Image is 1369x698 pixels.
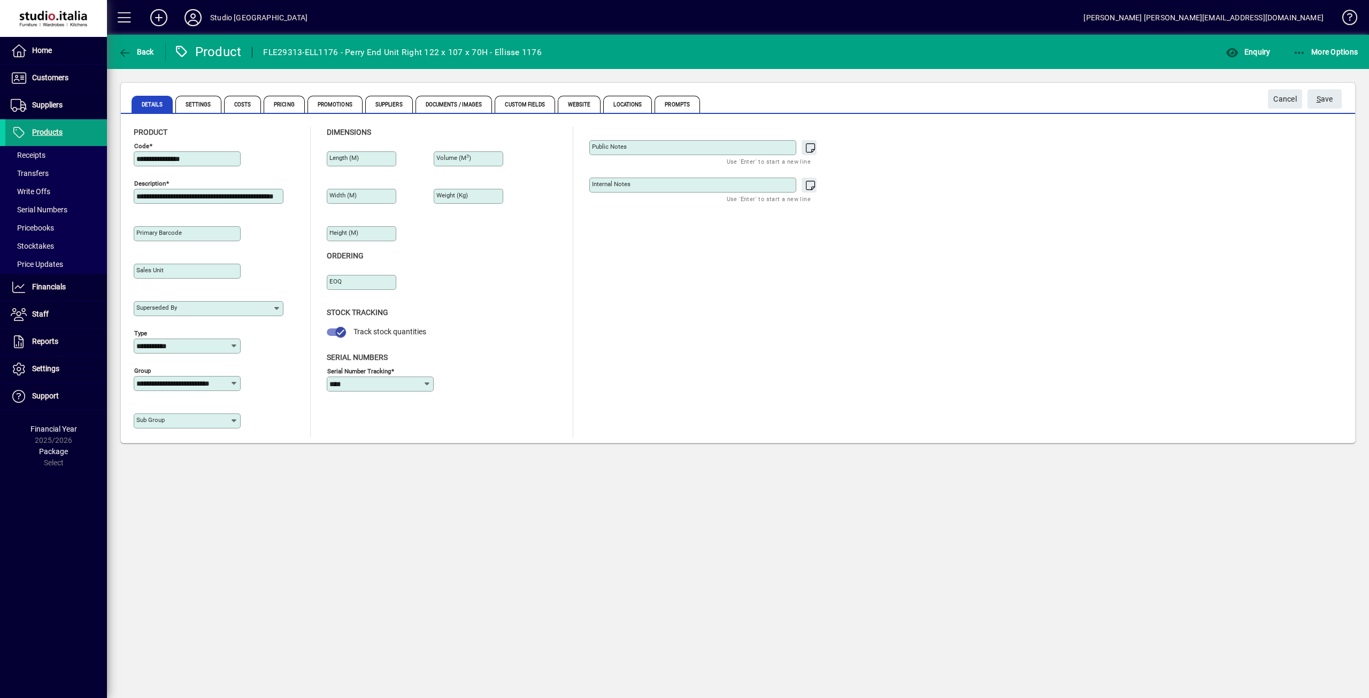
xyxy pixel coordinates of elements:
[353,327,426,336] span: Track stock quantities
[5,356,107,382] a: Settings
[307,96,363,113] span: Promotions
[32,337,58,346] span: Reports
[329,154,359,162] mat-label: Length (m)
[5,274,107,301] a: Financials
[175,96,221,113] span: Settings
[1083,9,1324,26] div: [PERSON_NAME] [PERSON_NAME][EMAIL_ADDRESS][DOMAIN_NAME]
[11,242,54,250] span: Stocktakes
[5,255,107,273] a: Price Updates
[5,146,107,164] a: Receipts
[727,193,811,205] mat-hint: Use 'Enter' to start a new line
[134,128,167,136] span: Product
[1293,48,1358,56] span: More Options
[1317,90,1333,108] span: ave
[327,367,391,374] mat-label: Serial Number tracking
[495,96,555,113] span: Custom Fields
[176,8,210,27] button: Profile
[210,9,307,26] div: Studio [GEOGRAPHIC_DATA]
[5,237,107,255] a: Stocktakes
[32,364,59,373] span: Settings
[134,367,151,374] mat-label: Group
[32,73,68,82] span: Customers
[603,96,652,113] span: Locations
[5,92,107,119] a: Suppliers
[5,164,107,182] a: Transfers
[136,266,164,274] mat-label: Sales unit
[5,383,107,410] a: Support
[134,329,147,337] mat-label: Type
[558,96,601,113] span: Website
[1317,95,1321,103] span: S
[1223,42,1273,62] button: Enquiry
[436,191,468,199] mat-label: Weight (Kg)
[32,101,63,109] span: Suppliers
[1308,89,1342,109] button: Save
[32,392,59,400] span: Support
[224,96,262,113] span: Costs
[32,310,49,318] span: Staff
[1268,89,1302,109] button: Cancel
[39,447,68,456] span: Package
[327,251,364,260] span: Ordering
[136,304,177,311] mat-label: Superseded by
[1226,48,1270,56] span: Enquiry
[116,42,157,62] button: Back
[132,96,173,113] span: Details
[134,142,149,150] mat-label: Code
[5,182,107,201] a: Write Offs
[136,416,165,424] mat-label: Sub group
[727,155,811,167] mat-hint: Use 'Enter' to start a new line
[327,353,388,362] span: Serial Numbers
[142,8,176,27] button: Add
[5,37,107,64] a: Home
[11,224,54,232] span: Pricebooks
[1273,90,1297,108] span: Cancel
[11,169,49,178] span: Transfers
[136,229,182,236] mat-label: Primary barcode
[5,65,107,91] a: Customers
[592,143,627,150] mat-label: Public Notes
[5,201,107,219] a: Serial Numbers
[32,128,63,136] span: Products
[327,308,388,317] span: Stock Tracking
[329,229,358,236] mat-label: Height (m)
[592,180,630,188] mat-label: Internal Notes
[365,96,413,113] span: Suppliers
[327,128,371,136] span: Dimensions
[263,44,542,61] div: FLE29313-ELL1176 - Perry End Unit Right 122 x 107 x 70H - Ellisse 1176
[5,301,107,328] a: Staff
[118,48,154,56] span: Back
[1334,2,1356,37] a: Knowledge Base
[264,96,305,113] span: Pricing
[107,42,166,62] app-page-header-button: Back
[11,151,45,159] span: Receipts
[655,96,700,113] span: Prompts
[436,154,471,162] mat-label: Volume (m )
[32,282,66,291] span: Financials
[416,96,493,113] span: Documents / Images
[11,187,50,196] span: Write Offs
[5,219,107,237] a: Pricebooks
[134,180,166,187] mat-label: Description
[11,260,63,269] span: Price Updates
[32,46,52,55] span: Home
[174,43,242,60] div: Product
[329,191,357,199] mat-label: Width (m)
[30,425,77,433] span: Financial Year
[1290,42,1361,62] button: More Options
[5,328,107,355] a: Reports
[329,278,342,285] mat-label: EOQ
[11,205,67,214] span: Serial Numbers
[466,154,469,159] sup: 3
